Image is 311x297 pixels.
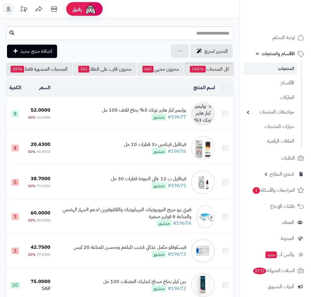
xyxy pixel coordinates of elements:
a: اسم المنتج [193,84,215,91]
span: اضافة منتج جديد [20,48,52,55]
div: بين كيلر بخاخ مساج لتدليك العضلات 100 مل [103,278,186,285]
a: لوحة التحكم [244,30,307,45]
img: logo-2.png [270,5,305,17]
a: وآتس آبجديد [244,247,307,262]
a: أدوات التسويق [244,279,307,294]
span: المدونة [281,234,294,243]
a: التحرير لسريع [190,45,233,58]
span: منشور [152,148,166,155]
span: 4 [12,145,19,151]
a: الماركات [244,91,297,104]
span: رفيق [72,5,82,13]
span: طلبات الإرجاع [270,202,295,211]
span: منشور [157,220,172,227]
span: 42.7500 [31,244,50,251]
a: كل المنتجات14576 [184,62,234,76]
span: الطلبات [281,154,295,162]
div: بوليمير كبار هايبر تونك 3% بخاخ للانف 100 مل [102,107,186,114]
a: مخزون منتهي660 [137,62,184,76]
div: فيري برو مزيج البروبيوتيك، البريبايوتيك واللاكتوفيرين لدعم الجهاز الهضمي والمناعة 8 قوارير صغيرة [55,206,191,220]
a: الطلبات [244,151,307,165]
div: 75.0000 [26,278,50,285]
span: 40.8700 [37,149,50,154]
a: السلات المتروكة2172 [244,263,307,278]
a: #19675 [168,182,186,189]
span: 3 [12,213,19,220]
a: اضافة منتج جديد [7,45,57,58]
span: 25% [28,218,36,223]
span: التحرير لسريع [204,48,228,55]
span: 25% [28,252,36,257]
div: فيتافيل فيتامين د3 قطرات 10 مل [124,141,186,148]
span: منشور [152,182,166,189]
span: 20% [28,115,36,120]
span: 2876 [11,66,24,73]
span: 5 [12,179,19,186]
div: فيسكوفلو مكمل غذائي مُذيب للبلغم ومحسن للمناعة 20 كيس [73,244,186,251]
img: فيسكوفلو مكمل غذائي مُذيب للبلغم ومحسن للمناعة 20 كيس [191,239,215,263]
a: الأقسام [244,76,297,89]
span: 1 [253,187,260,194]
img: فيتافيل فيتامين د3 قطرات 10 مل [191,136,215,160]
span: 65.0000 [37,115,50,120]
span: منشور [152,114,166,120]
span: منشور [152,251,166,258]
span: مُنشئ النماذج [270,170,294,178]
a: تحديثات المنصة [16,3,31,17]
span: 660 [142,66,153,73]
span: 60.0000 [31,209,50,217]
span: 20 [10,282,20,289]
span: 57.0000 [37,252,50,257]
span: السلات المتروكة [252,266,295,275]
a: #19672 [168,285,186,292]
a: خيارات المنتجات [244,120,297,133]
a: المنتجات المنشورة فقط2876 [5,62,72,76]
a: #19673 [168,251,186,258]
img: ai-face.png [84,3,97,15]
span: 52.0000 [31,106,50,114]
span: 50% [28,149,36,154]
a: #19677 [168,113,186,121]
img: فيتافيل ب 12 عالي الجودة قطرات 30 مل [191,170,215,194]
div: فيتافيل ب 12 عالي الجودة قطرات 30 مل [111,175,186,182]
span: 38.7000 [31,175,50,182]
span: منشور [152,285,166,292]
a: السعر [39,84,50,91]
span: 361 [78,66,89,73]
a: المدونة [244,231,307,246]
a: مخزون قارب على النفاذ361 [73,62,136,76]
span: 80.0000 [37,218,50,223]
span: المراجعات والأسئلة [252,186,295,194]
a: #19676 [168,148,186,155]
span: 8 [12,110,19,117]
a: الكمية [9,84,21,91]
span: 77.3900 [37,183,50,189]
span: الأقسام والمنتجات [261,49,295,58]
span: لوحة التحكم [272,33,295,42]
a: العملاء [244,215,307,230]
span: أدوات التسويق [268,282,294,291]
a: الملفات الرقمية [244,135,297,148]
a: المنتجات [244,62,297,75]
span: 2172 [253,268,266,274]
span: جديد [265,251,277,258]
div: SAR [26,285,50,292]
span: 50% [28,183,36,189]
span: 20.4300 [31,141,50,148]
a: طلبات الإرجاع [244,199,307,214]
a: المراجعات والأسئلة1 [244,183,307,197]
span: 14576 [190,66,206,73]
a: #19674 [173,220,191,227]
a: مواصفات المنتجات [244,106,297,119]
span: العملاء [282,218,294,227]
img: بوليمير كبار هايبر تونك 3% بخاخ للانف 100 مل [191,102,215,126]
span: وآتس آب [265,250,294,259]
span: 3 [12,248,19,254]
img: فيري برو مزيج البروبيوتيك، البريبايوتيك واللاكتوفيرين لدعم الجهاز الهضمي والمناعة 8 قوارير صغيرة [196,204,215,229]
